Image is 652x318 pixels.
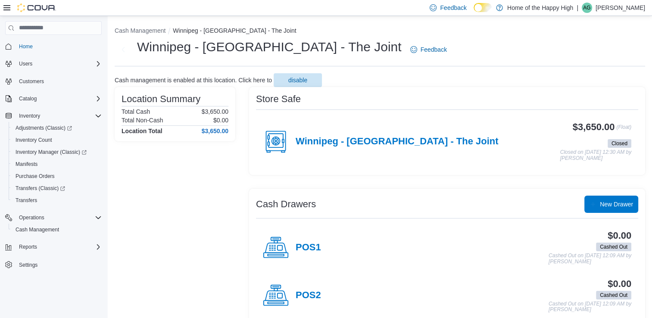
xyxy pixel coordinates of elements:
span: Transfers (Classic) [16,185,65,192]
div: Armando Galan Cedeno [582,3,592,13]
h3: $0.00 [608,231,631,241]
span: AG [583,3,590,13]
h3: Cash Drawers [256,199,316,209]
p: $3,650.00 [202,108,228,115]
button: Settings [2,258,105,271]
p: $0.00 [213,117,228,124]
p: Cashed Out on [DATE] 12:09 AM by [PERSON_NAME] [549,253,631,265]
h4: Location Total [122,128,162,134]
span: Purchase Orders [12,171,102,181]
button: Manifests [9,158,105,170]
button: Reports [2,241,105,253]
span: Inventory Manager (Classic) [12,147,102,157]
span: Cash Management [12,224,102,235]
button: Users [2,58,105,70]
span: Home [16,41,102,52]
span: Adjustments (Classic) [16,125,72,131]
span: Transfers [12,195,102,206]
span: Reports [16,242,102,252]
a: Settings [16,260,41,270]
h3: Location Summary [122,94,200,104]
h3: $0.00 [608,279,631,289]
span: Closed [611,140,627,147]
a: Adjustments (Classic) [12,123,75,133]
span: Manifests [12,159,102,169]
a: Transfers [12,195,41,206]
span: Purchase Orders [16,173,55,180]
span: New Drawer [600,200,633,209]
h4: POS1 [296,242,321,253]
h4: POS2 [296,290,321,301]
a: Transfers (Classic) [9,182,105,194]
button: Cash Management [115,27,165,34]
button: Next [115,41,132,58]
button: Catalog [16,94,40,104]
span: Inventory [19,112,40,119]
input: Dark Mode [474,3,492,12]
span: Feedback [440,3,466,12]
span: Inventory Manager (Classic) [16,149,87,156]
p: Cashed Out on [DATE] 12:09 AM by [PERSON_NAME] [549,301,631,313]
a: Feedback [407,41,450,58]
p: [PERSON_NAME] [596,3,645,13]
button: Customers [2,75,105,87]
span: Cashed Out [600,291,627,299]
button: Inventory [16,111,44,121]
h6: Total Cash [122,108,150,115]
button: Users [16,59,36,69]
a: Inventory Manager (Classic) [9,146,105,158]
a: Adjustments (Classic) [9,122,105,134]
span: Settings [19,262,37,268]
span: Cashed Out [596,243,631,251]
button: disable [274,73,322,87]
h4: $3,650.00 [202,128,228,134]
span: Users [16,59,102,69]
button: Operations [16,212,48,223]
a: Home [16,41,36,52]
button: Winnipeg - [GEOGRAPHIC_DATA] - The Joint [173,27,296,34]
span: Inventory Count [16,137,52,143]
h4: Winnipeg - [GEOGRAPHIC_DATA] - The Joint [296,136,498,147]
p: Closed on [DATE] 12:30 AM by [PERSON_NAME] [560,150,631,161]
a: Manifests [12,159,41,169]
span: Inventory Count [12,135,102,145]
span: Catalog [19,95,37,102]
button: Purchase Orders [9,170,105,182]
span: Operations [16,212,102,223]
nav: Complex example [5,37,102,293]
button: Transfers [9,194,105,206]
span: Settings [16,259,102,270]
span: Users [19,60,32,67]
span: Home [19,43,33,50]
button: Inventory Count [9,134,105,146]
span: Closed [608,139,631,148]
p: Home of the Happy High [507,3,573,13]
span: Manifests [16,161,37,168]
a: Inventory Count [12,135,56,145]
span: Customers [16,76,102,87]
h3: $3,650.00 [573,122,615,132]
span: Inventory [16,111,102,121]
h1: Winnipeg - [GEOGRAPHIC_DATA] - The Joint [137,38,402,56]
span: Transfers (Classic) [12,183,102,193]
button: Home [2,40,105,53]
button: Inventory [2,110,105,122]
p: (Float) [616,122,631,137]
button: Reports [16,242,41,252]
span: Feedback [421,45,447,54]
button: New Drawer [584,196,638,213]
span: Cash Management [16,226,59,233]
p: | [577,3,578,13]
span: Cashed Out [600,243,627,251]
button: Operations [2,212,105,224]
span: Cashed Out [596,291,631,299]
span: Catalog [16,94,102,104]
button: Cash Management [9,224,105,236]
button: Catalog [2,93,105,105]
span: Transfers [16,197,37,204]
span: Adjustments (Classic) [12,123,102,133]
a: Inventory Manager (Classic) [12,147,90,157]
span: disable [288,76,307,84]
span: Operations [19,214,44,221]
p: Cash management is enabled at this location. Click here to [115,77,272,84]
